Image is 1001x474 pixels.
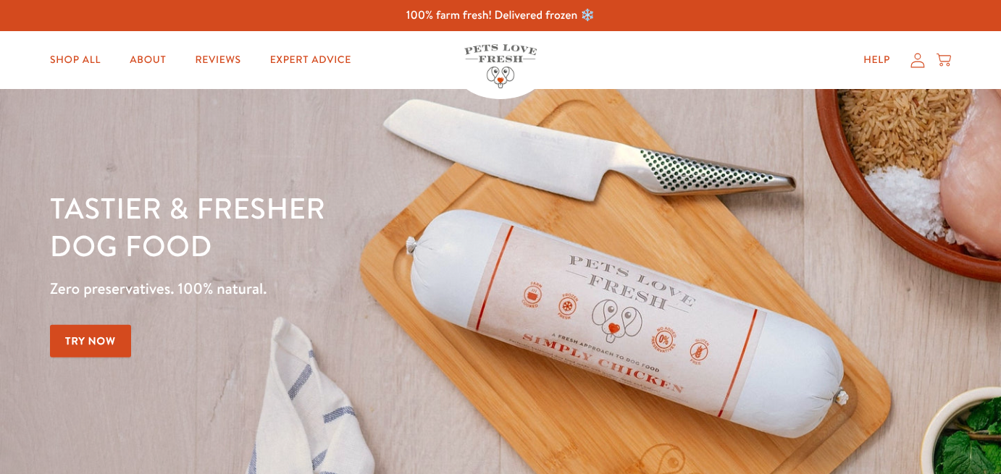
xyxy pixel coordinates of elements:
[50,189,650,264] h1: Tastier & fresher dog food
[50,276,650,302] p: Zero preservatives. 100% natural.
[50,325,131,357] a: Try Now
[464,44,537,88] img: Pets Love Fresh
[183,46,252,75] a: Reviews
[38,46,112,75] a: Shop All
[852,46,902,75] a: Help
[118,46,177,75] a: About
[259,46,363,75] a: Expert Advice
